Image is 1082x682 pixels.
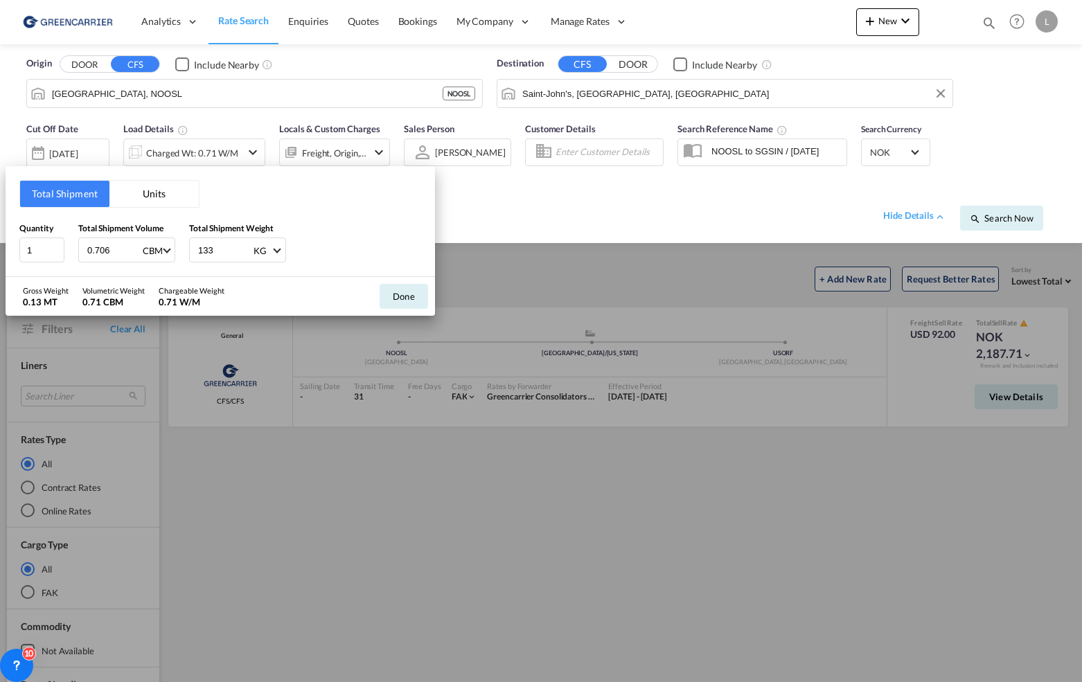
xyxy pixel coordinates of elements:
div: Gross Weight [23,285,69,296]
div: KG [254,245,267,256]
span: Total Shipment Volume [78,223,163,233]
button: Done [380,284,428,309]
span: Quantity [19,223,53,233]
div: 0.71 W/M [159,296,224,308]
div: CBM [143,245,163,256]
div: Chargeable Weight [159,285,224,296]
button: Total Shipment [20,181,109,207]
input: Qty [19,237,64,262]
div: Volumetric Weight [82,285,145,296]
button: Units [109,181,199,207]
div: 0.71 CBM [82,296,145,308]
span: Total Shipment Weight [189,223,274,233]
input: Enter volume [86,238,141,262]
div: 0.13 MT [23,296,69,308]
input: Enter weight [197,238,252,262]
